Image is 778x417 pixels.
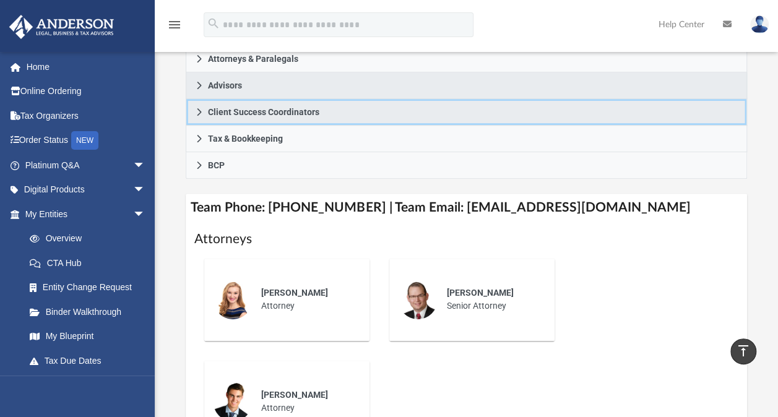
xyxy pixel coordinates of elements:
[186,99,746,126] a: Client Success Coordinators
[167,17,182,32] i: menu
[167,24,182,32] a: menu
[9,128,164,153] a: Order StatusNEW
[186,194,746,221] h4: Team Phone: [PHONE_NUMBER] | Team Email: [EMAIL_ADDRESS][DOMAIN_NAME]
[17,226,164,251] a: Overview
[17,324,158,349] a: My Blueprint
[736,343,751,358] i: vertical_align_top
[194,230,738,248] h1: Attorneys
[253,278,361,321] div: Attorney
[9,79,164,104] a: Online Ordering
[9,103,164,128] a: Tax Organizers
[208,108,319,116] span: Client Success Coordinators
[261,390,328,400] span: [PERSON_NAME]
[9,373,158,398] a: My [PERSON_NAME] Teamarrow_drop_down
[9,54,164,79] a: Home
[9,202,164,226] a: My Entitiesarrow_drop_down
[17,275,164,300] a: Entity Change Request
[213,280,253,319] img: thumbnail
[446,288,513,298] span: [PERSON_NAME]
[208,161,225,170] span: BCP
[17,348,164,373] a: Tax Due Dates
[133,202,158,227] span: arrow_drop_down
[207,17,220,30] i: search
[398,280,438,319] img: thumbnail
[208,81,242,90] span: Advisors
[186,45,746,72] a: Attorneys & Paralegals
[208,54,298,63] span: Attorneys & Paralegals
[186,152,746,179] a: BCP
[17,299,164,324] a: Binder Walkthrough
[133,153,158,178] span: arrow_drop_down
[208,134,283,143] span: Tax & Bookkeeping
[186,126,746,152] a: Tax & Bookkeeping
[730,338,756,364] a: vertical_align_top
[71,131,98,150] div: NEW
[9,178,164,202] a: Digital Productsarrow_drop_down
[6,15,118,39] img: Anderson Advisors Platinum Portal
[186,72,746,99] a: Advisors
[9,153,164,178] a: Platinum Q&Aarrow_drop_down
[133,178,158,203] span: arrow_drop_down
[17,251,164,275] a: CTA Hub
[261,288,328,298] span: [PERSON_NAME]
[750,15,769,33] img: User Pic
[438,278,546,321] div: Senior Attorney
[133,373,158,398] span: arrow_drop_down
